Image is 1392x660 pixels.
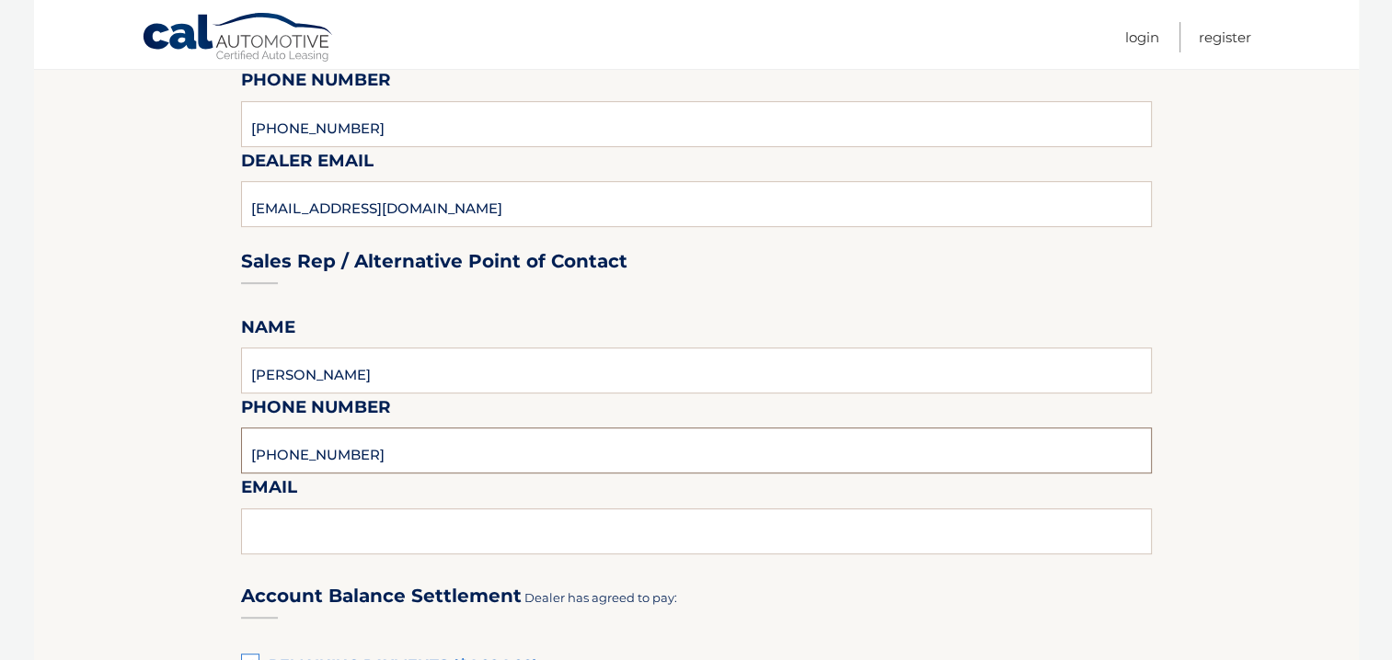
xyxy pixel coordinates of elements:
[241,473,297,507] label: Email
[142,12,335,65] a: Cal Automotive
[241,147,374,181] label: Dealer Email
[241,393,391,427] label: Phone Number
[1199,22,1251,52] a: Register
[241,250,627,273] h3: Sales Rep / Alternative Point of Contact
[241,66,391,100] label: Phone Number
[241,313,295,347] label: Name
[524,590,677,605] span: Dealer has agreed to pay:
[241,585,522,608] h3: Account Balance Settlement
[1125,22,1159,52] a: Login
